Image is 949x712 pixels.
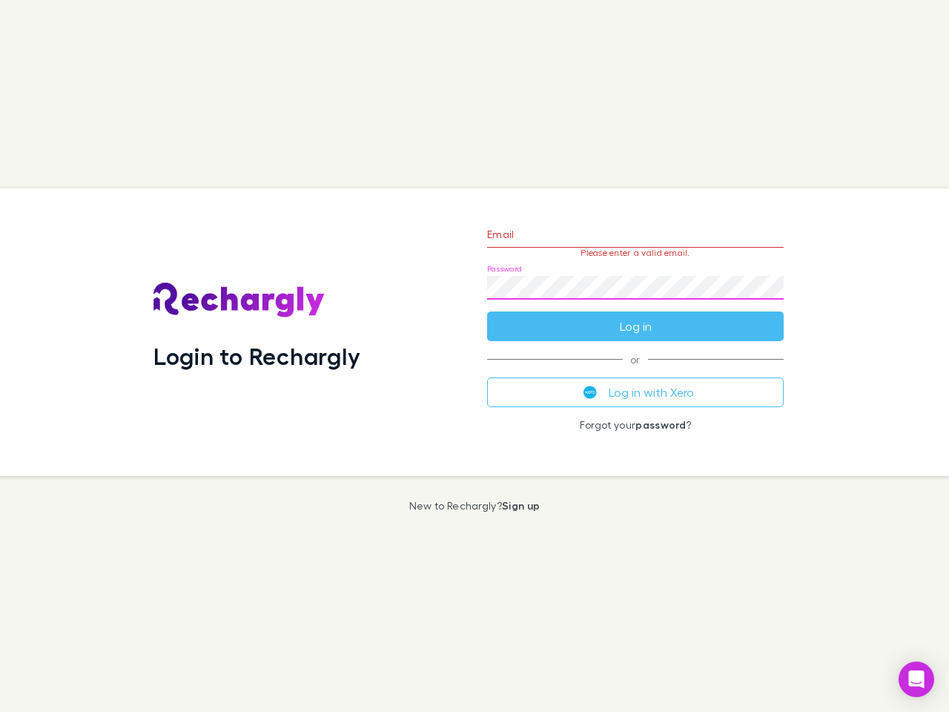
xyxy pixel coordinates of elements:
[153,283,325,318] img: Rechargly's Logo
[487,419,784,431] p: Forgot your ?
[487,359,784,360] span: or
[487,263,522,274] label: Password
[635,418,686,431] a: password
[487,248,784,258] p: Please enter a valid email.
[583,386,597,399] img: Xero's logo
[487,311,784,341] button: Log in
[502,499,540,512] a: Sign up
[487,378,784,407] button: Log in with Xero
[409,500,540,512] p: New to Rechargly?
[899,662,934,697] div: Open Intercom Messenger
[153,342,360,370] h1: Login to Rechargly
